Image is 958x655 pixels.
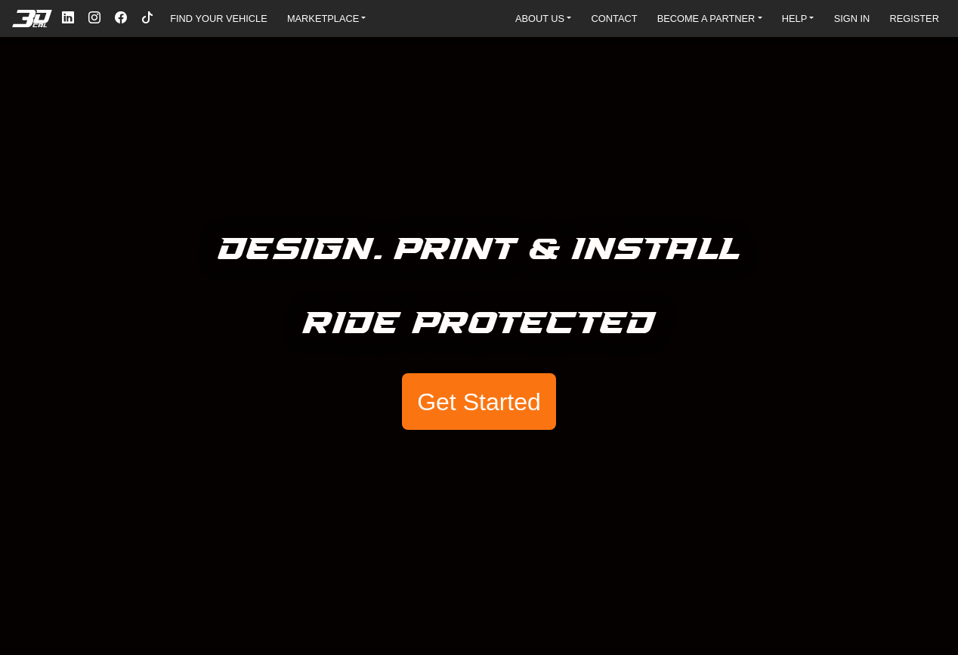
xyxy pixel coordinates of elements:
a: SIGN IN [828,8,876,29]
h5: Ride Protected [303,299,656,349]
a: FIND YOUR VEHICLE [164,8,273,29]
a: BECOME A PARTNER [651,8,768,29]
button: Get Started [402,373,556,431]
h5: Design. Print & Install [218,225,740,275]
a: MARKETPLACE [281,8,372,29]
a: CONTACT [586,8,644,29]
a: ABOUT US [509,8,577,29]
a: REGISTER [883,8,944,29]
a: HELP [776,8,820,29]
